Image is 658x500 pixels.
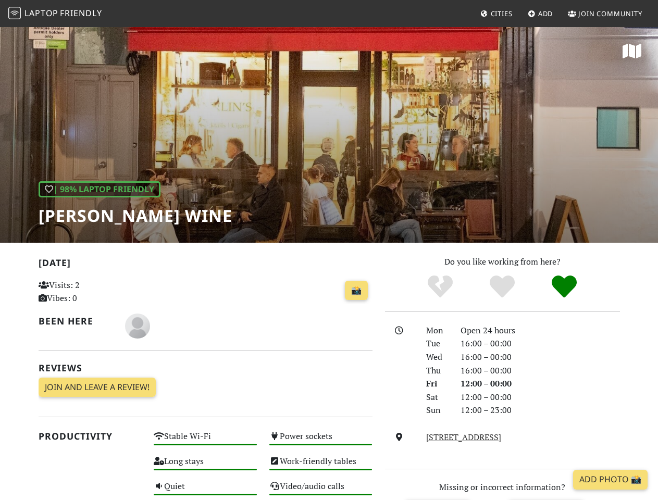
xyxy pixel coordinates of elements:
[39,279,142,305] p: Visits: 2 Vibes: 0
[39,378,156,397] a: Join and leave a review!
[39,362,373,373] h2: Reviews
[39,181,160,198] div: | 98% Laptop Friendly
[420,351,454,364] div: Wed
[538,9,553,18] span: Add
[476,4,517,23] a: Cities
[454,351,626,364] div: 16:00 – 00:00
[420,324,454,337] div: Mon
[409,274,471,300] div: No
[454,324,626,337] div: Open 24 hours
[263,429,379,454] div: Power sockets
[345,281,368,301] a: 📸
[8,7,21,19] img: LaptopFriendly
[420,404,454,417] div: Sun
[420,337,454,351] div: Tue
[426,431,501,443] a: [STREET_ADDRESS]
[147,429,263,454] div: Stable Wi-Fi
[24,7,58,19] span: Laptop
[573,470,648,490] a: Add Photo 📸
[454,377,626,391] div: 12:00 – 00:00
[125,319,150,331] span: Ben S
[385,481,620,494] p: Missing or incorrect information?
[471,274,533,300] div: Yes
[420,377,454,391] div: Fri
[491,9,513,18] span: Cities
[420,391,454,404] div: Sat
[420,364,454,378] div: Thu
[39,316,113,327] h2: Been here
[454,404,626,417] div: 12:00 – 23:00
[39,206,232,226] h1: [PERSON_NAME] Wine
[524,4,557,23] a: Add
[454,337,626,351] div: 16:00 – 00:00
[39,257,373,272] h2: [DATE]
[147,454,263,479] div: Long stays
[564,4,647,23] a: Join Community
[454,364,626,378] div: 16:00 – 00:00
[125,314,150,339] img: blank-535327c66bd565773addf3077783bbfce4b00ec00e9fd257753287c682c7fa38.png
[533,274,595,300] div: Definitely!
[454,391,626,404] div: 12:00 – 00:00
[385,255,620,269] p: Do you like working from here?
[39,431,142,442] h2: Productivity
[8,5,102,23] a: LaptopFriendly LaptopFriendly
[578,9,642,18] span: Join Community
[60,7,102,19] span: Friendly
[263,454,379,479] div: Work-friendly tables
